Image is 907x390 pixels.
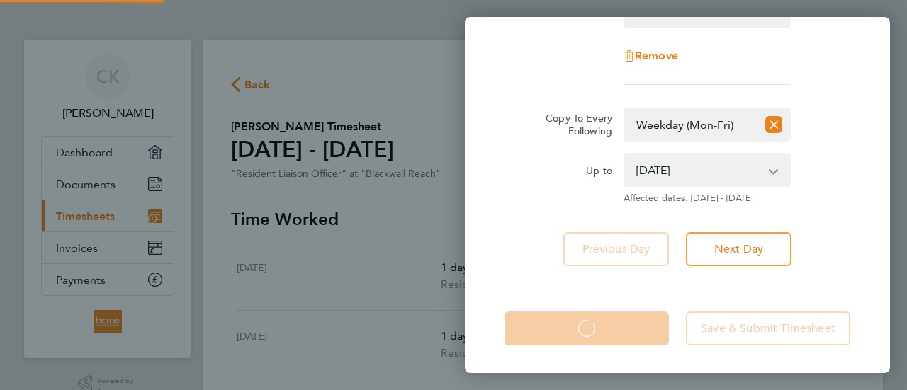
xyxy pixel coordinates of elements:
[624,193,791,204] span: Affected dates: [DATE] - [DATE]
[635,49,678,62] span: Remove
[534,112,612,137] label: Copy To Every Following
[714,242,763,256] span: Next Day
[765,109,782,140] button: Reset selection
[686,232,791,266] button: Next Day
[624,50,678,62] button: Remove
[586,164,612,181] label: Up to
